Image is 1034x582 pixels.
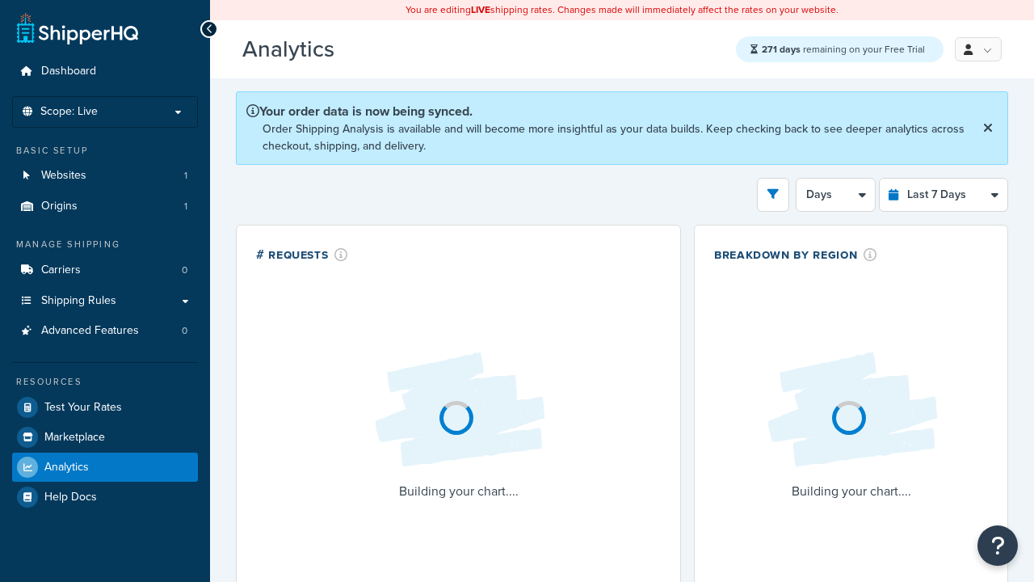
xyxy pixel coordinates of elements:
[362,480,556,503] p: Building your chart....
[182,264,187,277] span: 0
[41,324,139,338] span: Advanced Features
[41,264,81,277] span: Carriers
[44,491,97,504] span: Help Docs
[471,2,490,17] b: LIVE
[40,105,98,119] span: Scope: Live
[242,37,720,62] h3: Analytics
[12,144,198,158] div: Basic Setup
[41,65,96,78] span: Dashboard
[977,525,1018,566] button: Open Resource Center
[263,120,978,154] p: Order Shipping Analysis is available and will become more insightful as your data builds. Keep ch...
[44,461,89,474] span: Analytics
[44,431,105,445] span: Marketplace
[12,192,198,221] li: Origins
[754,480,948,503] p: Building your chart....
[12,57,198,86] a: Dashboard
[12,255,198,285] li: Carriers
[12,483,198,512] a: Help Docs
[714,245,877,264] div: Breakdown by Region
[12,238,198,251] div: Manage Shipping
[338,43,393,61] span: Beta
[362,339,556,480] img: Loading...
[12,161,198,191] a: Websites1
[12,375,198,389] div: Resources
[12,393,198,422] a: Test Your Rates
[184,169,187,183] span: 1
[762,42,925,57] span: remaining on your Free Trial
[12,453,198,482] a: Analytics
[41,169,86,183] span: Websites
[12,255,198,285] a: Carriers0
[12,316,198,346] li: Advanced Features
[12,423,198,452] a: Marketplace
[12,286,198,316] a: Shipping Rules
[12,161,198,191] li: Websites
[41,200,78,213] span: Origins
[256,245,348,264] div: # Requests
[41,294,116,308] span: Shipping Rules
[184,200,187,213] span: 1
[44,401,122,415] span: Test Your Rates
[182,324,187,338] span: 0
[246,102,978,120] p: Your order data is now being synced.
[12,316,198,346] a: Advanced Features0
[754,339,948,480] img: Loading...
[762,42,801,57] strong: 271 days
[757,178,789,212] button: open filter drawer
[12,192,198,221] a: Origins1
